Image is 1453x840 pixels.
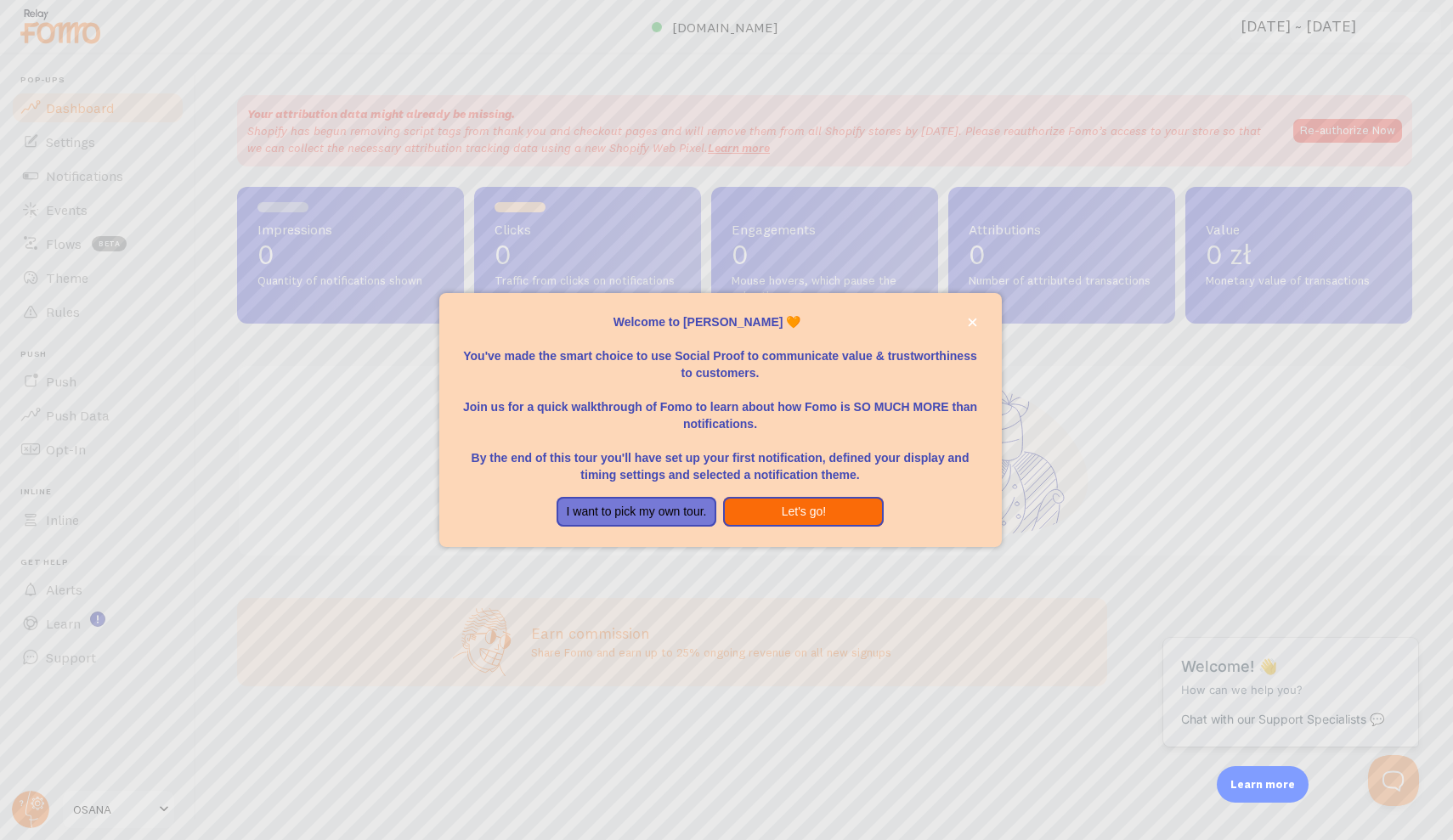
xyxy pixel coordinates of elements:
[439,293,1002,548] div: Welcome to Fomo, Tomasz Bachosz 🧡You&amp;#39;ve made the smart choice to use Social Proof to comm...
[723,497,884,527] button: Let's go!
[460,330,981,381] p: You've made the smart choice to use Social Proof to communicate value & trustworthiness to custom...
[557,497,717,527] button: I want to pick my own tour.
[460,381,981,432] p: Join us for a quick walkthrough of Fomo to learn about how Fomo is SO MUCH MORE than notifications.
[1230,776,1295,792] p: Learn more
[1217,766,1309,803] div: Learn more
[460,313,981,330] p: Welcome to [PERSON_NAME] 🧡
[964,313,981,331] button: close,
[460,432,981,483] p: By the end of this tour you'll have set up your first notification, defined your display and timi...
